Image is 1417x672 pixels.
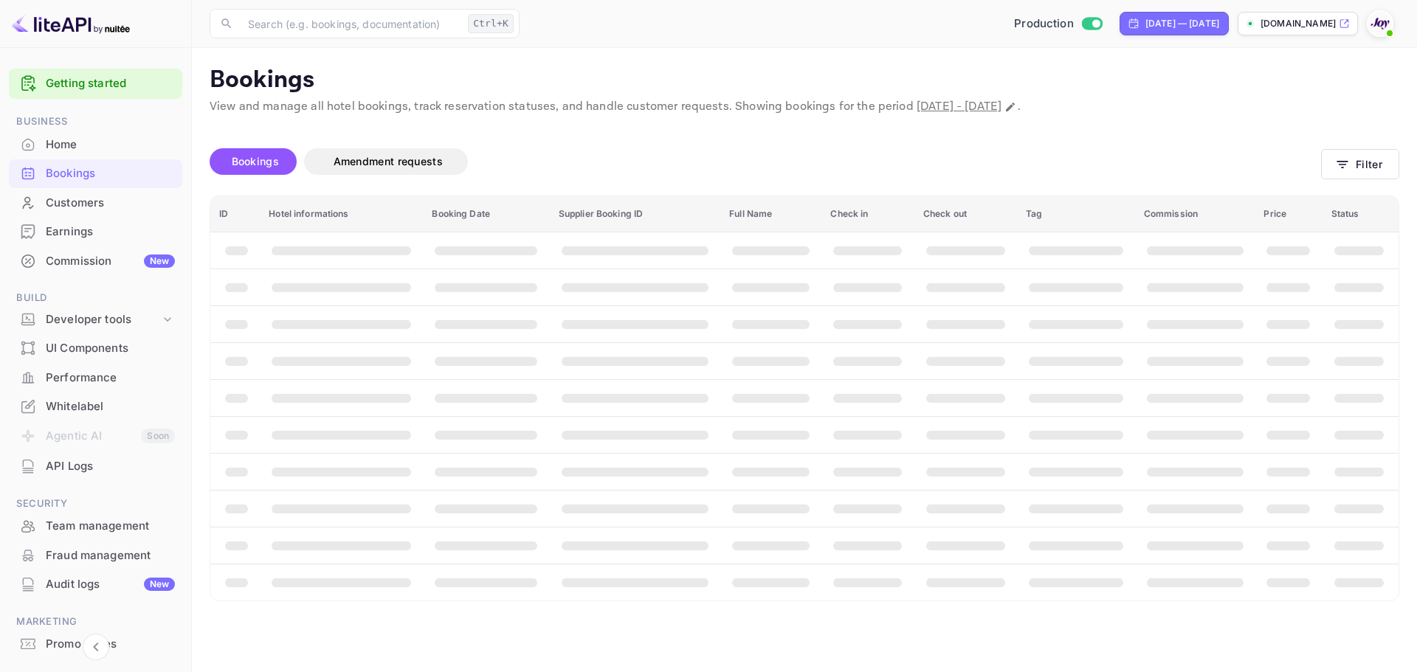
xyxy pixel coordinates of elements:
a: Earnings [9,218,182,245]
div: Earnings [46,224,175,240]
div: Audit logsNew [9,570,182,599]
a: API Logs [9,452,182,479]
div: Commission [46,253,175,270]
div: Earnings [9,218,182,246]
div: Audit logs [46,576,175,593]
div: Home [46,136,175,153]
div: Fraud management [46,547,175,564]
button: Change date range [1003,100,1018,114]
div: Whitelabel [9,392,182,421]
span: Build [9,290,182,306]
div: New [144,578,175,591]
th: Supplier Booking ID [550,196,720,232]
div: Promo codes [46,636,175,653]
p: Bookings [210,66,1399,95]
a: CommissionNew [9,247,182,274]
div: Customers [46,195,175,212]
div: Team management [9,512,182,541]
a: Home [9,131,182,158]
a: Team management [9,512,182,539]
a: Getting started [46,75,175,92]
p: [DOMAIN_NAME] [1261,17,1336,30]
span: Production [1014,15,1074,32]
span: Bookings [232,155,279,167]
span: [DATE] - [DATE] [917,99,1001,114]
span: Amendment requests [334,155,443,167]
div: API Logs [9,452,182,481]
div: Customers [9,189,182,218]
div: Ctrl+K [468,14,514,33]
div: Bookings [9,159,182,188]
div: New [144,254,175,268]
div: Developer tools [9,307,182,333]
div: Developer tools [46,311,160,328]
a: UI Components [9,334,182,361]
div: Performance [46,370,175,387]
div: Home [9,131,182,159]
span: Security [9,496,182,512]
button: Filter [1321,149,1399,179]
input: Search (e.g. bookings, documentation) [239,9,462,38]
div: Bookings [46,165,175,182]
a: Whitelabel [9,392,182,420]
a: Performance [9,364,182,391]
a: Customers [9,189,182,216]
th: Status [1323,196,1399,232]
a: Bookings [9,159,182,187]
th: Full Name [720,196,821,232]
div: Whitelabel [46,398,175,415]
th: Price [1255,196,1322,232]
a: Fraud management [9,541,182,569]
a: Promo codes [9,630,182,657]
th: Check in [821,196,914,232]
img: With Joy [1368,12,1392,35]
th: ID [210,196,260,232]
span: Marketing [9,614,182,630]
div: CommissionNew [9,247,182,276]
th: Tag [1017,196,1135,232]
div: Switch to Sandbox mode [1008,15,1108,32]
div: Performance [9,364,182,392]
th: Booking Date [423,196,549,232]
th: Commission [1135,196,1255,232]
th: Check out [914,196,1017,232]
div: [DATE] — [DATE] [1145,17,1219,30]
span: Business [9,114,182,130]
div: UI Components [9,334,182,363]
div: Getting started [9,69,182,99]
a: Audit logsNew [9,570,182,597]
div: Promo codes [9,630,182,659]
div: account-settings tabs [210,148,1321,175]
th: Hotel informations [260,196,423,232]
img: LiteAPI logo [12,12,130,35]
div: Team management [46,518,175,535]
div: Fraud management [9,541,182,570]
p: View and manage all hotel bookings, track reservation statuses, and handle customer requests. Sho... [210,98,1399,116]
button: Collapse navigation [83,634,109,660]
div: UI Components [46,340,175,357]
div: API Logs [46,458,175,475]
table: booking table [210,196,1399,600]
